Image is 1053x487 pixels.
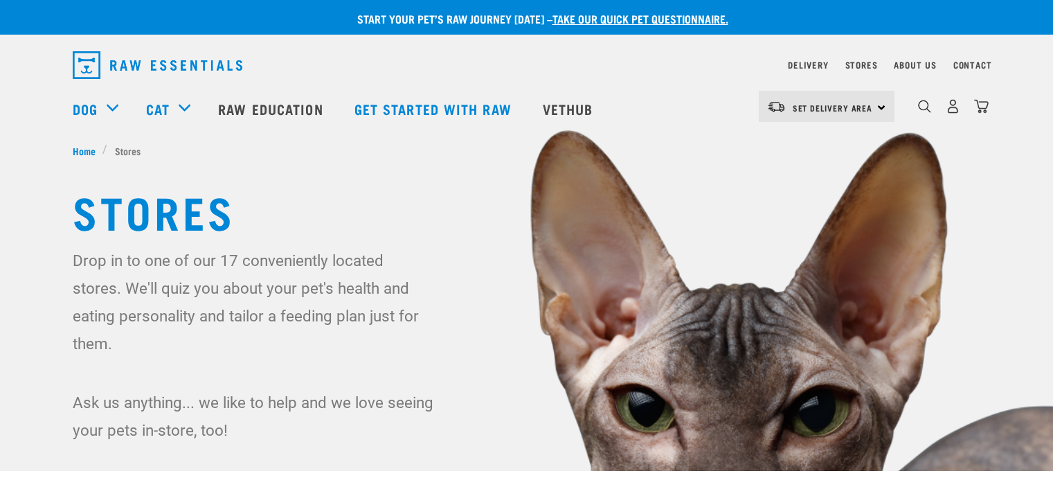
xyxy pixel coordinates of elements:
p: Ask us anything... we like to help and we love seeing your pets in-store, too! [73,389,436,444]
a: Get started with Raw [341,81,529,136]
a: take our quick pet questionnaire. [552,15,728,21]
p: Drop in to one of our 17 conveniently located stores. We'll quiz you about your pet's health and ... [73,247,436,357]
img: van-moving.png [767,100,786,113]
img: user.png [946,99,960,114]
a: Contact [953,62,992,67]
a: Home [73,143,103,158]
a: About Us [894,62,936,67]
a: Dog [73,98,98,119]
a: Stores [845,62,878,67]
nav: dropdown navigation [62,46,992,85]
img: home-icon-1@2x.png [918,100,931,113]
a: Raw Education [204,81,340,136]
img: Raw Essentials Logo [73,51,242,79]
h1: Stores [73,186,981,236]
a: Vethub [529,81,611,136]
a: Delivery [788,62,828,67]
span: Set Delivery Area [793,105,873,110]
img: home-icon@2x.png [974,99,989,114]
nav: breadcrumbs [73,143,981,158]
a: Cat [146,98,170,119]
span: Home [73,143,96,158]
